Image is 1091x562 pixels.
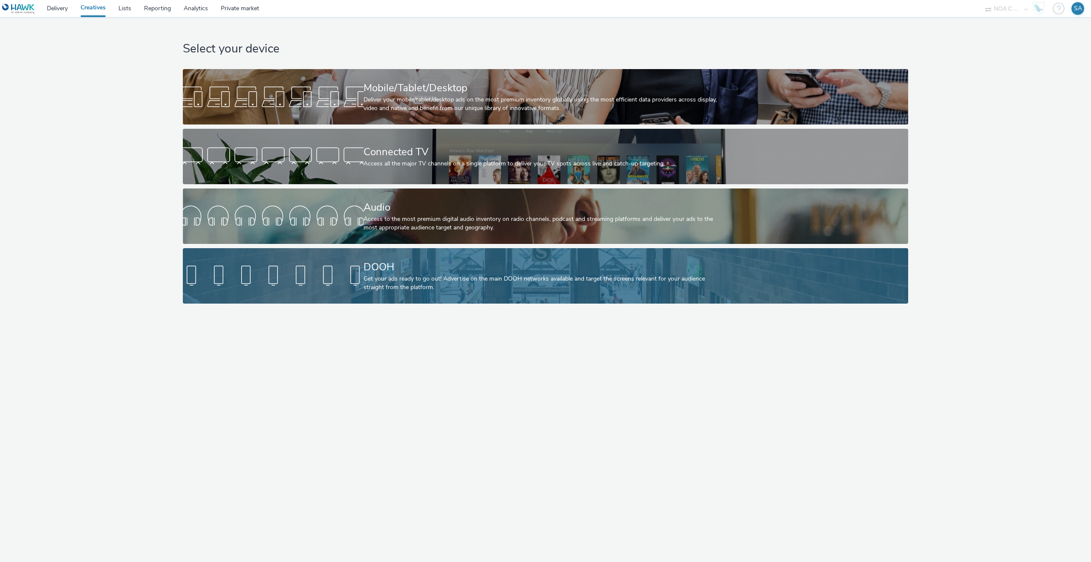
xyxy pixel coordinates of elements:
a: Hawk Academy [1032,2,1048,15]
img: Hawk Academy [1032,2,1045,15]
div: Access to the most premium digital audio inventory on radio channels, podcast and streaming platf... [364,215,724,232]
div: Connected TV [364,145,724,159]
div: Access all the major TV channels on a single platform to deliver your TV spots across live and ca... [364,159,724,168]
div: Get your ads ready to go out! Advertise on the main DOOH networks available and target the screen... [364,275,724,292]
div: Mobile/Tablet/Desktop [364,81,724,96]
div: SA [1074,2,1082,15]
a: AudioAccess to the most premium digital audio inventory on radio channels, podcast and streaming ... [183,188,908,244]
a: DOOHGet your ads ready to go out! Advertise on the main DOOH networks available and target the sc... [183,248,908,304]
div: DOOH [364,260,724,275]
img: undefined Logo [2,3,35,14]
div: Audio [364,200,724,215]
div: Deliver your mobile/tablet/desktop ads on the most premium inventory globally using the most effi... [364,96,724,113]
h1: Select your device [183,41,908,57]
a: Mobile/Tablet/DesktopDeliver your mobile/tablet/desktop ads on the most premium inventory globall... [183,69,908,125]
a: Connected TVAccess all the major TV channels on a single platform to deliver your TV spots across... [183,129,908,184]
